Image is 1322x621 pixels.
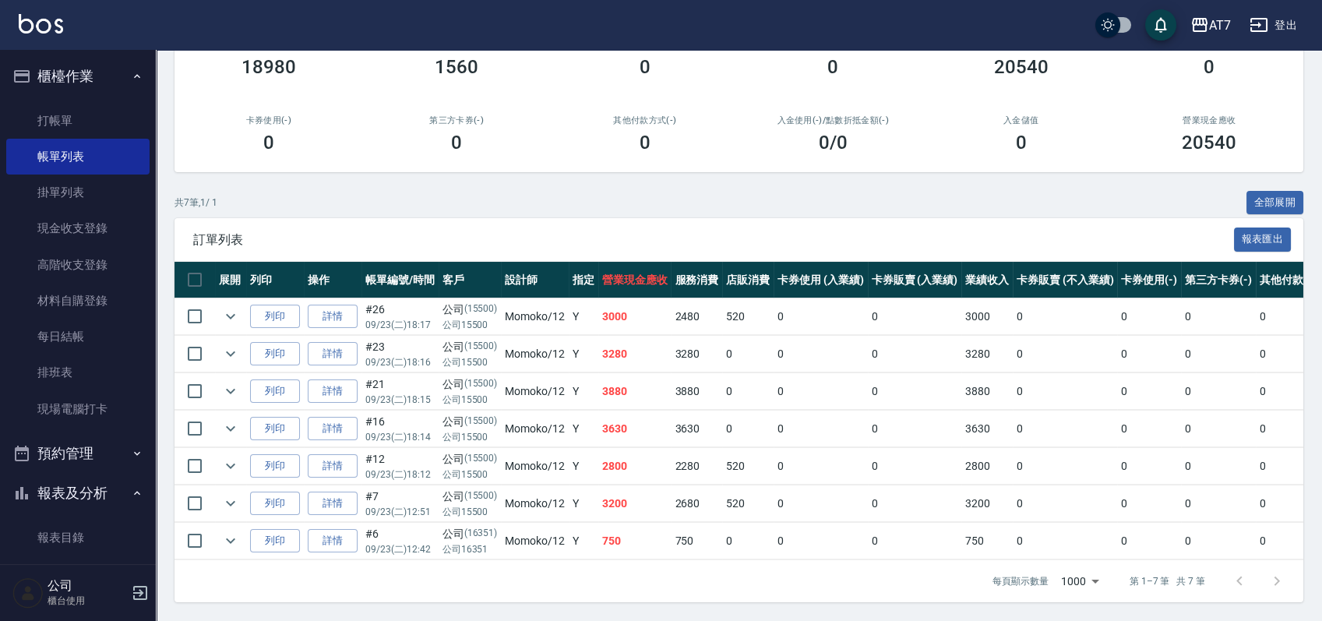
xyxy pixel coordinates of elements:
[308,342,358,366] a: 詳情
[48,594,127,608] p: 櫃台使用
[569,411,598,447] td: Y
[365,318,435,332] p: 09/23 (二) 18:17
[219,417,242,440] button: expand row
[1181,448,1256,485] td: 0
[219,342,242,365] button: expand row
[6,247,150,283] a: 高階收支登錄
[1181,523,1256,559] td: 0
[1013,523,1117,559] td: 0
[1117,298,1181,335] td: 0
[6,473,150,513] button: 報表及分析
[640,132,650,153] h3: 0
[1209,16,1231,35] div: AT7
[365,505,435,519] p: 09/23 (二) 12:51
[868,262,962,298] th: 卡券販賣 (入業績)
[868,298,962,335] td: 0
[215,262,246,298] th: 展開
[6,433,150,474] button: 預約管理
[671,448,722,485] td: 2280
[1117,262,1181,298] th: 卡券使用(-)
[961,485,1013,522] td: 3200
[961,336,1013,372] td: 3280
[598,485,672,522] td: 3200
[671,262,722,298] th: 服務消費
[722,373,774,410] td: 0
[451,132,462,153] h3: 0
[442,505,498,519] p: 公司15500
[501,411,569,447] td: Momoko /12
[774,448,868,485] td: 0
[442,489,498,505] div: 公司
[992,574,1049,588] p: 每頁顯示數量
[304,262,361,298] th: 操作
[1117,448,1181,485] td: 0
[219,379,242,403] button: expand row
[722,262,774,298] th: 店販消費
[6,520,150,556] a: 報表目錄
[6,283,150,319] a: 材料自購登錄
[6,139,150,175] a: 帳單列表
[774,262,868,298] th: 卡券使用 (入業績)
[1117,411,1181,447] td: 0
[598,523,672,559] td: 750
[774,523,868,559] td: 0
[6,391,150,427] a: 現場電腦打卡
[569,448,598,485] td: Y
[6,556,150,591] a: 店家日報表
[722,298,774,335] td: 520
[6,355,150,390] a: 排班表
[6,175,150,210] a: 掛單列表
[774,485,868,522] td: 0
[1013,336,1117,372] td: 0
[501,336,569,372] td: Momoko /12
[442,430,498,444] p: 公司15500
[361,373,439,410] td: #21
[501,262,569,298] th: 設計師
[1013,262,1117,298] th: 卡券販賣 (不入業績)
[361,262,439,298] th: 帳單編號/時間
[961,262,1013,298] th: 業績收入
[868,336,962,372] td: 0
[442,468,498,482] p: 公司15500
[365,542,435,556] p: 09/23 (二) 12:42
[1182,132,1236,153] h3: 20540
[1134,115,1285,125] h2: 營業現金應收
[1243,11,1303,40] button: 登出
[464,489,498,505] p: (15500)
[501,523,569,559] td: Momoko /12
[1117,485,1181,522] td: 0
[464,451,498,468] p: (15500)
[598,336,672,372] td: 3280
[1181,298,1256,335] td: 0
[361,448,439,485] td: #12
[961,448,1013,485] td: 2800
[961,411,1013,447] td: 3630
[501,298,569,335] td: Momoko /12
[598,262,672,298] th: 營業現金應收
[722,336,774,372] td: 0
[175,196,217,210] p: 共 7 筆, 1 / 1
[598,448,672,485] td: 2800
[569,523,598,559] td: Y
[671,373,722,410] td: 3880
[569,336,598,372] td: Y
[1181,411,1256,447] td: 0
[1234,231,1292,246] a: 報表匯出
[365,355,435,369] p: 09/23 (二) 18:16
[671,336,722,372] td: 3280
[1184,9,1237,41] button: AT7
[722,448,774,485] td: 520
[308,417,358,441] a: 詳情
[442,542,498,556] p: 公司16351
[442,339,498,355] div: 公司
[250,342,300,366] button: 列印
[1016,132,1027,153] h3: 0
[1181,373,1256,410] td: 0
[219,454,242,478] button: expand row
[868,373,962,410] td: 0
[464,339,498,355] p: (15500)
[193,115,344,125] h2: 卡券使用(-)
[442,526,498,542] div: 公司
[961,298,1013,335] td: 3000
[442,318,498,332] p: 公司15500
